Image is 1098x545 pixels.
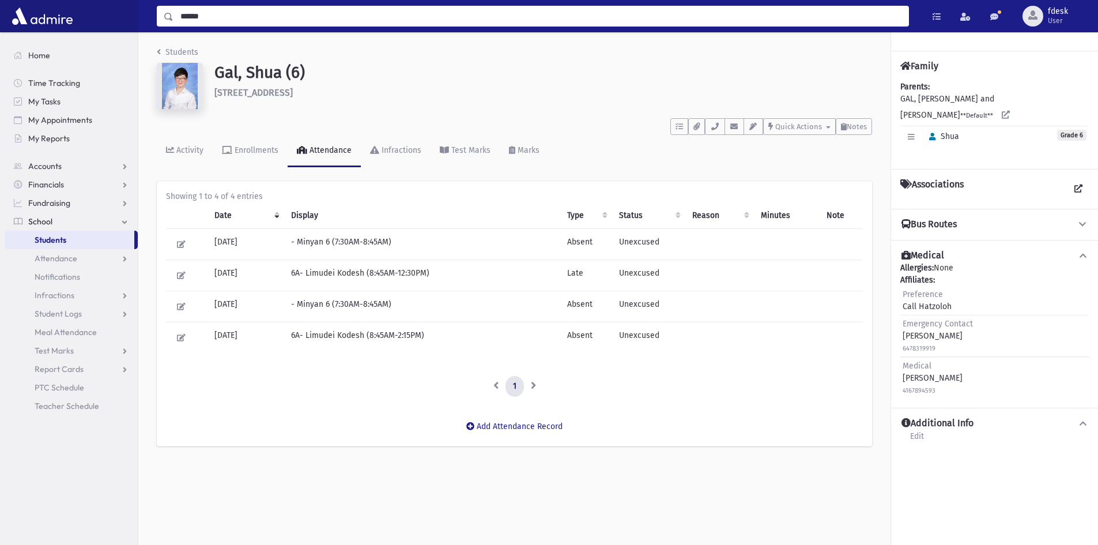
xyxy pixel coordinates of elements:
[903,319,973,329] span: Emergency Contact
[157,135,213,167] a: Activity
[505,376,524,397] a: 1
[5,360,138,378] a: Report Cards
[284,229,560,260] td: - Minyan 6 (7:30AM-8:45AM)
[5,212,138,231] a: School
[207,229,284,260] td: [DATE]
[515,145,539,155] div: Marks
[173,236,190,253] button: Edit
[173,329,190,346] button: Edit
[174,145,203,155] div: Activity
[900,219,1089,231] button: Bus Routes
[35,235,66,245] span: Students
[820,202,863,229] th: Note
[173,298,190,315] button: Edit
[157,46,198,63] nav: breadcrumb
[28,179,64,190] span: Financials
[775,122,822,131] span: Quick Actions
[157,63,203,109] img: +CXef8=
[903,318,973,354] div: [PERSON_NAME]
[560,322,612,354] td: Absent
[173,6,908,27] input: Search
[5,111,138,129] a: My Appointments
[207,291,284,322] td: [DATE]
[35,253,77,264] span: Attendance
[901,418,974,430] h4: Additional Info
[1057,130,1086,141] span: Grade 6
[763,118,836,135] button: Quick Actions
[35,309,82,319] span: Student Logs
[612,322,685,354] td: Unexcused
[910,430,925,450] a: Edit
[232,145,278,155] div: Enrollments
[5,341,138,360] a: Test Marks
[431,135,500,167] a: Test Marks
[35,345,74,356] span: Test Marks
[459,416,570,437] button: Add Attendance Record
[900,82,930,92] b: Parents:
[5,231,134,249] a: Students
[28,50,50,61] span: Home
[560,229,612,260] td: Absent
[5,286,138,305] a: Infractions
[900,275,935,285] b: Affiliates:
[836,118,872,135] button: Notes
[284,291,560,322] td: - Minyan 6 (7:30AM-8:45AM)
[284,260,560,291] td: 6A- Limudei Kodesh (8:45AM-12:30PM)
[754,202,820,229] th: Minutes
[903,387,935,394] small: 4167894593
[166,190,863,202] div: Showing 1 to 4 of 4 entries
[612,291,685,322] td: Unexcused
[5,129,138,148] a: My Reports
[288,135,361,167] a: Attendance
[560,260,612,291] td: Late
[5,46,138,65] a: Home
[213,135,288,167] a: Enrollments
[901,250,944,262] h4: Medical
[28,133,70,144] span: My Reports
[900,418,1089,430] button: Additional Info
[612,202,685,229] th: Status: activate to sort column ascending
[903,361,931,371] span: Medical
[214,87,872,98] h6: [STREET_ADDRESS]
[5,378,138,397] a: PTC Schedule
[361,135,431,167] a: Infractions
[5,92,138,111] a: My Tasks
[35,272,80,282] span: Notifications
[214,63,872,82] h1: Gal, Shua (6)
[307,145,352,155] div: Attendance
[5,323,138,341] a: Meal Attendance
[173,267,190,284] button: Edit
[5,305,138,323] a: Student Logs
[903,360,963,396] div: [PERSON_NAME]
[35,327,97,337] span: Meal Attendance
[901,219,957,231] h4: Bus Routes
[5,175,138,194] a: Financials
[903,345,935,352] small: 6478319919
[207,322,284,354] td: [DATE]
[157,47,198,57] a: Students
[449,145,490,155] div: Test Marks
[900,250,1089,262] button: Medical
[560,291,612,322] td: Absent
[500,135,549,167] a: Marks
[9,5,76,28] img: AdmirePro
[207,202,284,229] th: Date: activate to sort column ascending
[903,288,952,313] div: Call Hatzoloh
[28,96,61,107] span: My Tasks
[685,202,753,229] th: Reason: activate to sort column ascending
[28,198,70,208] span: Fundraising
[5,74,138,92] a: Time Tracking
[5,249,138,268] a: Attendance
[900,263,934,273] b: Allergies:
[900,179,964,200] h4: Associations
[284,202,560,229] th: Display
[35,364,84,374] span: Report Cards
[560,202,612,229] th: Type: activate to sort column ascending
[35,401,99,411] span: Teacher Schedule
[1048,7,1068,16] span: fdesk
[28,78,80,88] span: Time Tracking
[379,145,421,155] div: Infractions
[28,161,62,171] span: Accounts
[284,322,560,354] td: 6A- Limudei Kodesh (8:45AM-2:15PM)
[847,122,867,131] span: Notes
